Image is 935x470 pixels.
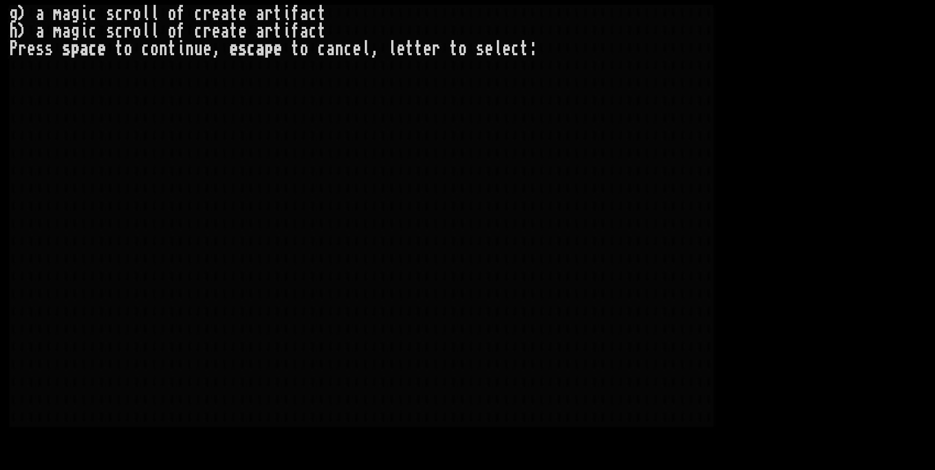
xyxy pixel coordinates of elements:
div: t [405,40,414,58]
div: m [53,5,62,22]
div: n [335,40,344,58]
div: a [256,40,265,58]
div: l [388,40,397,58]
div: p [265,40,273,58]
div: c [115,22,124,40]
div: s [106,22,115,40]
div: o [168,22,177,40]
div: , [370,40,379,58]
div: t [229,5,238,22]
div: a [300,5,309,22]
div: a [62,5,71,22]
div: m [53,22,62,40]
div: i [177,40,185,58]
div: a [326,40,335,58]
div: c [89,40,97,58]
div: t [317,22,326,40]
div: i [282,22,291,40]
div: s [476,40,485,58]
div: h [9,22,18,40]
div: n [185,40,194,58]
div: c [141,40,150,58]
div: l [150,22,159,40]
div: f [177,22,185,40]
div: r [18,40,27,58]
div: c [511,40,520,58]
div: e [273,40,282,58]
div: s [45,40,53,58]
div: c [309,5,317,22]
div: a [256,22,265,40]
div: e [203,40,212,58]
div: r [203,5,212,22]
div: a [221,5,229,22]
div: i [80,22,89,40]
div: a [36,5,45,22]
div: e [397,40,405,58]
div: t [273,22,282,40]
div: e [212,22,221,40]
div: o [133,5,141,22]
div: f [291,22,300,40]
div: a [300,22,309,40]
div: l [141,22,150,40]
div: e [238,22,247,40]
div: c [115,5,124,22]
div: r [203,22,212,40]
div: c [89,22,97,40]
div: c [317,40,326,58]
div: r [124,5,133,22]
div: e [212,5,221,22]
div: e [238,5,247,22]
div: t [168,40,177,58]
div: t [273,5,282,22]
div: e [485,40,493,58]
div: ) [18,5,27,22]
div: o [133,22,141,40]
div: s [238,40,247,58]
div: a [256,5,265,22]
div: r [124,22,133,40]
div: a [80,40,89,58]
div: , [212,40,221,58]
div: f [177,5,185,22]
div: c [344,40,353,58]
div: l [141,5,150,22]
div: n [159,40,168,58]
div: ) [18,22,27,40]
div: o [458,40,467,58]
div: u [194,40,203,58]
div: a [62,22,71,40]
div: g [9,5,18,22]
div: l [361,40,370,58]
div: t [115,40,124,58]
div: o [300,40,309,58]
div: P [9,40,18,58]
div: t [317,5,326,22]
div: l [150,5,159,22]
div: t [449,40,458,58]
div: a [36,22,45,40]
div: e [97,40,106,58]
div: c [194,22,203,40]
div: e [423,40,432,58]
div: t [414,40,423,58]
div: c [309,22,317,40]
div: f [291,5,300,22]
div: r [265,22,273,40]
div: t [291,40,300,58]
div: t [229,22,238,40]
div: e [353,40,361,58]
div: r [265,5,273,22]
div: i [282,5,291,22]
div: s [36,40,45,58]
div: g [71,5,80,22]
div: p [71,40,80,58]
div: s [106,5,115,22]
div: o [124,40,133,58]
div: a [221,22,229,40]
div: t [520,40,529,58]
div: i [80,5,89,22]
div: e [502,40,511,58]
div: e [229,40,238,58]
